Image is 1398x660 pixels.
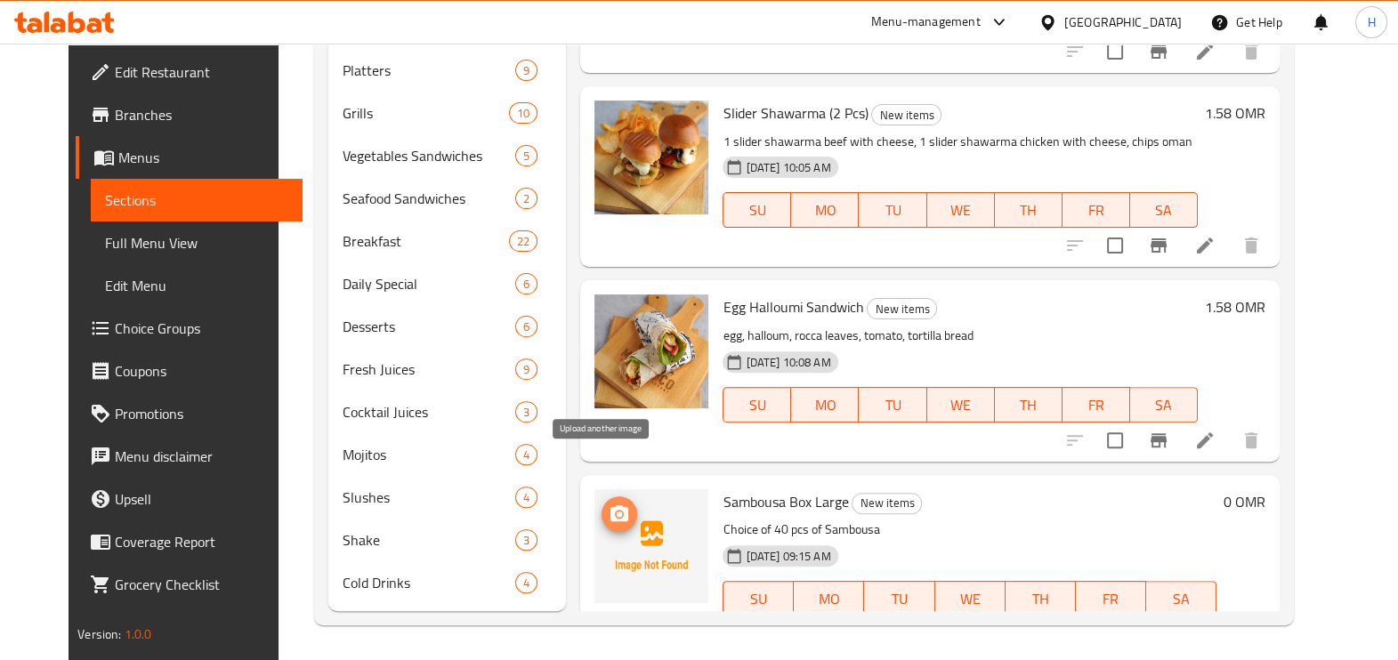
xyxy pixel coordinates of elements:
div: Breakfast22 [328,220,566,262]
div: Desserts [343,316,515,337]
img: Slider Shawarma (2 Pcs) [594,101,708,214]
span: Upsell [115,488,287,510]
button: TU [864,581,934,616]
span: 9 [516,361,537,378]
div: items [515,316,537,337]
div: Mojitos [343,444,515,465]
button: delete [1230,224,1273,267]
span: WE [934,197,988,223]
button: delete [1230,419,1273,462]
span: SU [731,392,784,418]
span: TU [871,586,927,612]
span: Select to update [1096,33,1134,70]
span: 9 [516,62,537,79]
p: Choice of 40 pcs of Sambousa [723,519,1216,541]
div: Seafood Sandwiches2 [328,177,566,220]
div: Fresh Juices [343,358,515,380]
span: 6 [516,318,537,335]
span: Vegetables Sandwiches [343,145,515,166]
span: Seafood Sandwiches [343,188,515,209]
span: MO [798,392,852,418]
div: Platters9 [328,49,566,92]
span: Breakfast [343,230,509,252]
div: Cocktail Juices [343,401,515,423]
button: TH [995,387,1063,423]
span: MO [798,197,852,223]
span: 1.0.0 [125,623,152,646]
span: H [1367,12,1375,32]
span: SA [1137,197,1191,223]
img: Sambousa Box Large [594,489,708,603]
a: Coverage Report [76,520,302,563]
span: Shake [343,529,515,551]
a: Choice Groups [76,307,302,350]
button: SU [723,581,794,616]
span: TH [1013,586,1069,612]
span: Menus [118,147,287,168]
span: Cold Drinks [343,572,515,593]
span: 2 [516,190,537,207]
button: TU [859,387,926,423]
div: items [515,188,537,209]
div: Mojitos4 [328,433,566,476]
a: Menus [76,136,302,179]
span: Choice Groups [115,318,287,339]
button: Branch-specific-item [1137,224,1180,267]
button: WE [927,192,995,228]
button: SU [723,387,791,423]
span: TU [866,197,919,223]
a: Promotions [76,392,302,435]
span: 10 [510,105,537,122]
span: WE [934,392,988,418]
div: Slushes4 [328,476,566,519]
div: Menu-management [871,12,981,33]
span: Grills [343,102,509,124]
a: Menu disclaimer [76,435,302,478]
span: MO [801,586,857,612]
div: items [509,230,537,252]
span: Daily Special [343,273,515,294]
span: FR [1083,586,1139,612]
button: SA [1146,581,1216,616]
a: Edit menu item [1194,430,1216,451]
span: Branches [115,104,287,125]
div: Desserts6 [328,305,566,348]
span: Promotions [115,403,287,424]
span: Select to update [1096,422,1134,459]
div: Grills10 [328,92,566,134]
span: SA [1153,586,1209,612]
span: 5 [516,148,537,165]
span: Sambousa Box Large [723,488,848,515]
div: items [515,273,537,294]
span: TH [1002,392,1055,418]
img: Egg Halloumi Sandwich [594,294,708,408]
button: WE [935,581,1006,616]
button: WE [927,387,995,423]
span: Sections [105,189,287,211]
button: TH [1006,581,1076,616]
div: New items [871,104,941,125]
span: FR [1070,392,1123,418]
div: Vegetables Sandwiches5 [328,134,566,177]
div: New items [867,298,937,319]
span: Slider Shawarma (2 Pcs) [723,100,868,126]
button: MO [791,192,859,228]
div: items [509,102,537,124]
div: items [515,487,537,508]
span: SA [1137,392,1191,418]
span: Platters [343,60,515,81]
div: Cold Drinks4 [328,561,566,604]
button: MO [791,387,859,423]
span: Edit Menu [105,275,287,296]
div: New items [852,493,922,514]
span: 3 [516,404,537,421]
span: TU [866,392,919,418]
span: 4 [516,489,537,506]
button: MO [794,581,864,616]
p: 1 slider shawarma beef with cheese, 1 slider shawarma chicken with cheese, chips oman [723,131,1197,153]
